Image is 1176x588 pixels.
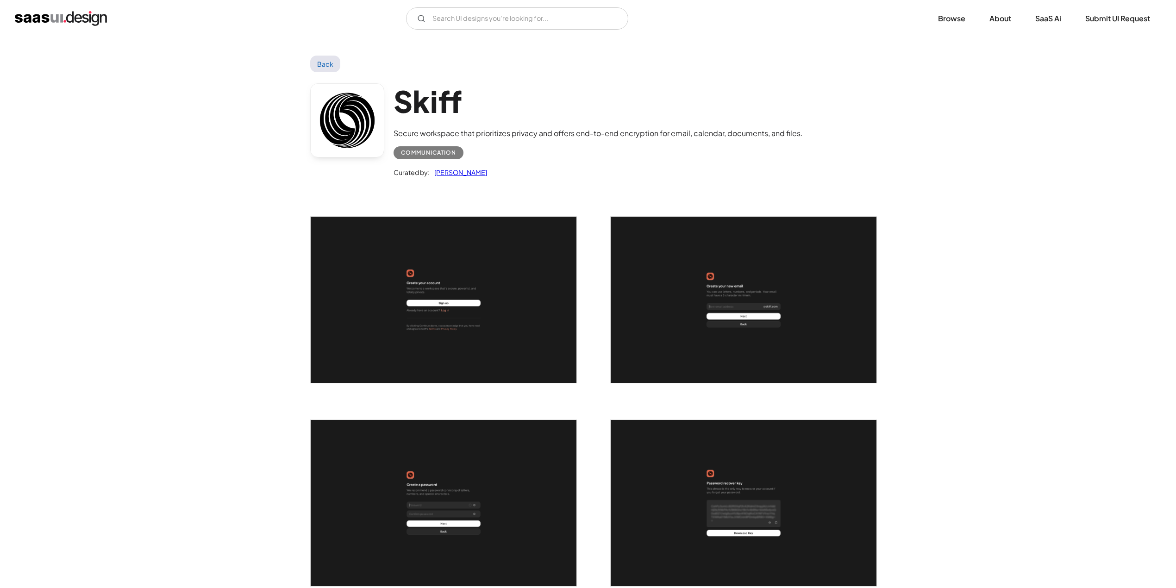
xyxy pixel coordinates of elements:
img: 641c4846e898e625f5f46313_Skiff%20Welcome%20Screen.png [311,217,576,383]
a: Submit UI Request [1074,8,1161,29]
div: Secure workspace that prioritizes privacy and offers end-to-end encryption for email, calendar, d... [394,128,803,139]
img: 641c4861af215e87c3c5ee6a_Skiff%20Create%20Email%20Screen.png [611,217,876,383]
div: Communication [401,147,456,158]
img: 641c4862ba89fef9a8aec703_Skiff%20Set%20Password%20Screen.png [311,420,576,586]
a: Back [310,56,340,72]
div: Curated by: [394,167,430,178]
img: 641c486eaf215e22b7c5f2b9_Skiff%20Recovery%20%20KeyScreen.png [611,420,876,586]
a: About [978,8,1022,29]
a: [PERSON_NAME] [430,167,487,178]
h1: Skiff [394,83,803,119]
a: Browse [927,8,976,29]
input: Search UI designs you're looking for... [406,7,628,30]
a: SaaS Ai [1024,8,1072,29]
